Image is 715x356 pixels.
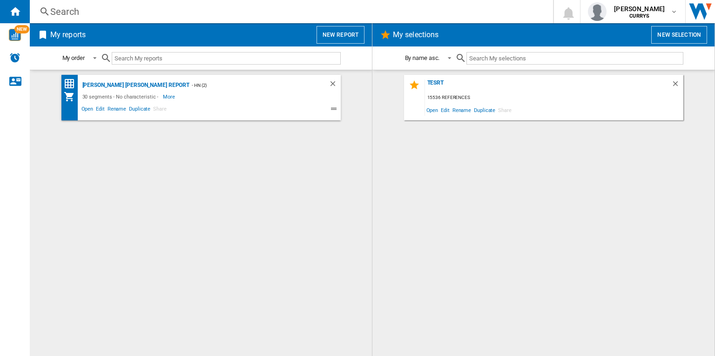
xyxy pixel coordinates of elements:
[50,5,529,18] div: Search
[9,52,20,63] img: alerts-logo.svg
[614,4,665,13] span: [PERSON_NAME]
[64,91,80,102] div: My Assortment
[80,105,95,116] span: Open
[405,54,440,61] div: By name asc.
[94,105,106,116] span: Edit
[425,104,440,116] span: Open
[80,79,190,91] div: [PERSON_NAME] [PERSON_NAME] Report
[62,54,85,61] div: My order
[391,26,440,44] h2: My selections
[497,104,513,116] span: Share
[425,92,683,104] div: 15536 references
[466,52,683,65] input: Search My selections
[9,29,21,41] img: wise-card.svg
[329,79,341,91] div: Delete
[189,79,310,91] div: - HN (2)
[451,104,472,116] span: Rename
[317,26,364,44] button: New report
[14,25,29,33] span: NEW
[64,78,80,90] div: Price Matrix
[106,105,128,116] span: Rename
[112,52,341,65] input: Search My reports
[48,26,88,44] h2: My reports
[651,26,707,44] button: New selection
[671,79,683,92] div: Delete
[80,91,163,102] div: 30 segments - No characteristic -
[163,91,176,102] span: More
[588,2,607,21] img: profile.jpg
[439,104,451,116] span: Edit
[629,13,649,19] b: CURRYS
[472,104,497,116] span: Duplicate
[152,105,168,116] span: Share
[128,105,152,116] span: Duplicate
[425,79,671,92] div: tesrt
